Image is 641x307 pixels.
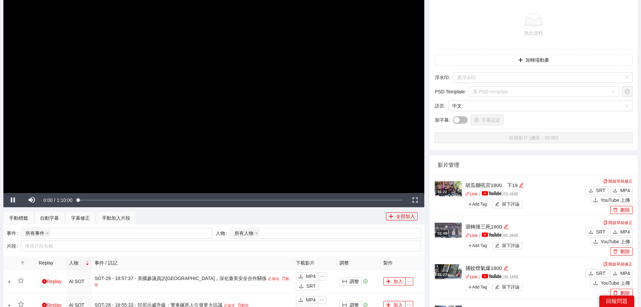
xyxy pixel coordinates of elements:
[468,285,472,289] span: plus
[613,188,617,193] span: download
[482,233,501,237] img: yt_logo_rgb_light.a676ea31.png
[471,115,503,125] button: setting字幕設定
[42,279,47,284] span: play-circle
[69,278,89,285] div: AI SOT
[593,198,598,203] span: upload
[293,256,337,270] th: 下載影片
[593,239,598,245] span: upload
[340,277,362,285] button: column-width調整
[363,279,368,284] span: check-circle
[589,271,593,276] span: download
[54,197,56,203] span: /
[465,275,477,279] a: linkLink
[589,229,593,235] span: download
[381,256,424,270] th: 製作
[603,179,633,184] a: 開啟草稿修正
[102,214,130,222] div: 手動加入片段
[465,233,477,238] a: linkLink
[482,274,501,278] img: yt_logo_rgb_light.a676ea31.png
[610,228,633,236] button: downloadMP4
[235,229,253,237] span: 所有人物
[389,214,393,219] span: plus
[22,193,41,207] button: Mute
[593,281,598,286] span: upload
[519,183,524,188] span: edit
[620,228,630,236] span: MP4
[238,303,241,307] span: delete
[342,279,347,284] span: column-width
[337,256,381,270] th: 調整
[216,228,230,239] label: 人物
[613,208,618,213] span: delete
[585,228,608,236] button: downloadSRT
[601,196,630,204] span: YouTube 上傳
[405,277,413,285] button: ellipsis
[7,279,12,284] button: 展開行
[465,223,584,231] div: 迴轉撞三死1800
[40,214,59,222] div: 自動字幕
[591,238,633,246] button: uploadYouTube 上傳
[610,269,633,277] button: downloadMP4
[21,261,25,265] span: filter
[503,223,508,231] div: 編輯
[318,298,326,302] span: ellipsis
[610,206,633,214] button: delete刪除
[620,187,630,194] span: MP4
[585,186,608,194] button: downloadSRT
[42,279,62,284] a: Replay
[492,201,522,208] button: edit留下評論
[613,249,618,254] span: delete
[306,296,316,304] span: MP4
[465,201,490,208] span: Add Tag
[589,188,593,193] span: download
[435,116,450,124] span: 加字幕 :
[492,242,522,250] button: edit留下評論
[465,283,490,291] span: Add Tag
[435,223,462,238] img: 8c219f02-41e8-4362-9c44-b559783582f4.jpg
[465,233,470,238] span: link
[518,58,523,63] span: plus
[468,244,472,248] span: plus
[503,264,508,272] div: 編輯
[435,132,633,143] button: 快剪影片 (總長：00:00)
[503,224,508,229] span: edit
[46,232,49,235] span: close
[298,298,303,303] span: download
[71,214,90,222] div: 字幕修正
[503,266,508,271] span: edit
[26,229,44,237] span: 所有事件
[610,186,633,194] button: downloadMP4
[255,232,258,235] span: close
[601,238,630,245] span: YouTube 上傳
[468,202,472,206] span: plus
[465,192,470,196] span: link
[386,279,391,284] span: plus
[519,181,524,189] div: 編輯
[613,290,618,296] span: delete
[7,241,21,251] label: 片段
[435,181,462,196] img: ea08b584-1e6f-4838-bfe6-cbdf41be5b31.jpg
[438,155,630,175] div: 影片管理
[465,181,584,189] div: 胡瓜獅吼宮1800 下19
[482,191,501,195] img: yt_logo_rgb_light.a676ea31.png
[19,261,26,265] span: filter
[7,228,21,239] label: 事件
[603,179,607,183] span: copy
[603,262,633,267] a: 開啟草稿修正
[435,74,450,81] span: 浮水印 :
[318,274,326,279] span: ellipsis
[492,284,522,291] button: edit留下評論
[9,214,28,222] div: 手動標籤
[435,102,446,110] span: 語言 :
[452,101,629,111] span: 中文
[465,191,584,198] p: | | 55.4 MB
[435,88,466,95] span: PSD Template :
[92,256,293,270] th: 事件 / 註記
[596,187,605,194] span: SRT
[78,199,402,201] div: Progress Bar
[603,221,607,225] span: copy
[296,296,318,304] button: downloadMP4
[268,277,272,280] span: edit
[296,272,318,280] button: downloadMP4
[298,274,303,279] span: download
